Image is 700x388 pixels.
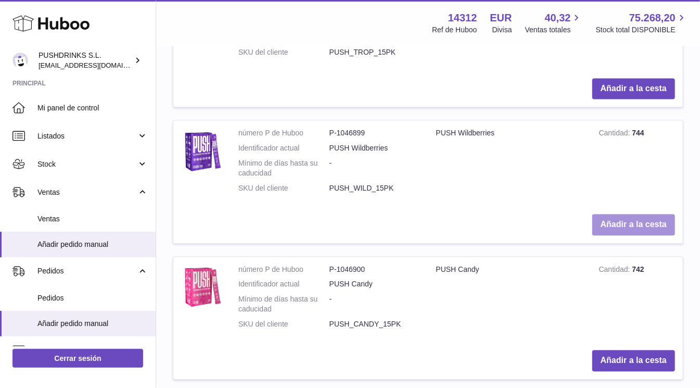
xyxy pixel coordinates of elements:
[37,103,148,113] span: Mi panel de control
[591,120,683,206] td: 744
[596,25,688,35] span: Stock total DISPONIBLE
[591,257,683,342] td: 742
[37,345,148,355] span: Uso
[329,47,421,57] dd: PUSH_TROP_15PK
[428,120,591,206] td: PUSH Wildberries
[37,293,148,303] span: Pedidos
[592,78,675,99] button: Añadir a la cesta
[37,187,137,197] span: Ventas
[37,159,137,169] span: Stock
[181,128,223,173] img: PUSH Wildberries
[329,128,421,138] dd: P-1046899
[592,214,675,235] button: Añadir a la cesta
[181,265,223,308] img: PUSH Candy
[238,158,329,178] dt: Mínimo de días hasta su caducidad
[329,279,421,289] dd: PUSH Candy
[37,240,148,249] span: Añadir pedido manual
[525,25,583,35] span: Ventas totales
[39,51,132,70] div: PUSHDRINKS S.L.
[238,279,329,289] dt: Identificador actual
[37,214,148,224] span: Ventas
[12,349,143,368] a: Cerrar sesión
[432,25,477,35] div: Ref de Huboo
[238,294,329,314] dt: Mínimo de días hasta su caducidad
[329,183,421,193] dd: PUSH_WILD_15PK
[329,265,421,274] dd: P-1046900
[428,257,591,342] td: PUSH Candy
[592,350,675,371] button: Añadir a la cesta
[596,11,688,35] a: 75.268,20 Stock total DISPONIBLE
[37,131,137,141] span: Listados
[329,319,421,329] dd: PUSH_CANDY_15PK
[525,11,583,35] a: 40,32 Ventas totales
[12,53,28,68] img: framos@pushdrinks.es
[490,11,512,25] strong: EUR
[238,47,329,57] dt: SKU del cliente
[599,129,632,140] strong: Cantidad
[329,158,421,178] dd: -
[599,265,632,276] strong: Cantidad
[329,294,421,314] dd: -
[238,265,329,274] dt: número P de Huboo
[37,319,148,329] span: Añadir pedido manual
[238,319,329,329] dt: SKU del cliente
[238,143,329,153] dt: Identificador actual
[238,183,329,193] dt: SKU del cliente
[492,25,512,35] div: Divisa
[448,11,477,25] strong: 14312
[329,143,421,153] dd: PUSH Wildberries
[629,11,676,25] span: 75.268,20
[545,11,571,25] span: 40,32
[37,266,137,276] span: Pedidos
[39,61,153,69] span: [EMAIL_ADDRESS][DOMAIN_NAME]
[238,128,329,138] dt: número P de Huboo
